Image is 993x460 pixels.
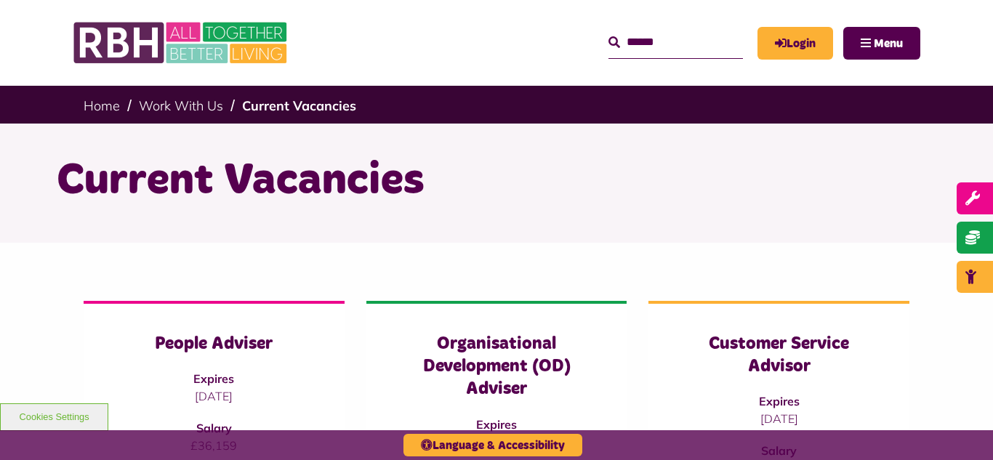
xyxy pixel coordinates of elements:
button: Language & Accessibility [403,434,582,456]
iframe: Netcall Web Assistant for live chat [928,395,993,460]
h3: People Adviser [113,333,315,355]
strong: Expires [476,417,517,432]
span: Menu [874,38,903,49]
a: Current Vacancies [242,97,356,114]
strong: Salary [196,421,232,435]
p: [DATE] [678,410,880,427]
strong: Expires [193,371,234,386]
strong: Expires [759,394,800,408]
img: RBH [73,15,291,71]
a: Work With Us [139,97,223,114]
button: Navigation [843,27,920,60]
h3: Customer Service Advisor [678,333,880,378]
a: Home [84,97,120,114]
h1: Current Vacancies [57,153,936,209]
a: MyRBH [757,27,833,60]
p: [DATE] [113,387,315,405]
h3: Organisational Development (OD) Adviser [395,333,598,401]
